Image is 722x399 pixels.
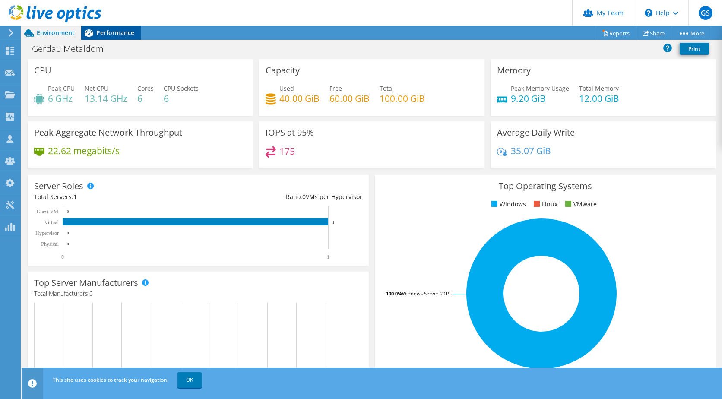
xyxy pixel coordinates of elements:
[380,94,425,103] h4: 100.00 GiB
[699,6,712,20] span: GS
[85,94,127,103] h4: 13.14 GHz
[67,231,69,235] text: 0
[279,84,294,92] span: Used
[164,84,199,92] span: CPU Sockets
[279,146,295,156] h4: 175
[28,44,117,54] h1: Gerdau Metaldom
[266,66,300,75] h3: Capacity
[595,26,636,40] a: Reports
[511,84,569,92] span: Peak Memory Usage
[680,43,709,55] a: Print
[645,9,652,17] svg: \n
[497,66,531,75] h3: Memory
[137,94,154,103] h4: 6
[34,181,83,191] h3: Server Roles
[671,26,711,40] a: More
[380,84,394,92] span: Total
[402,290,450,297] tspan: Windows Server 2019
[34,128,182,137] h3: Peak Aggregate Network Throughput
[61,254,64,260] text: 0
[302,193,306,201] span: 0
[37,28,75,37] span: Environment
[332,220,335,225] text: 1
[34,192,198,202] div: Total Servers:
[67,242,69,246] text: 0
[137,84,154,92] span: Cores
[41,241,59,247] text: Physical
[177,372,202,388] a: OK
[266,128,314,137] h3: IOPS at 95%
[279,94,320,103] h4: 40.00 GiB
[89,289,93,298] span: 0
[73,193,77,201] span: 1
[563,199,597,209] li: VMware
[37,209,58,215] text: Guest VM
[511,146,551,155] h4: 35.07 GiB
[636,26,671,40] a: Share
[85,84,108,92] span: Net CPU
[48,84,75,92] span: Peak CPU
[386,290,402,297] tspan: 100.0%
[48,146,120,155] h4: 22.62 megabits/s
[34,289,362,298] h4: Total Manufacturers:
[34,66,51,75] h3: CPU
[96,28,134,37] span: Performance
[53,376,168,383] span: This site uses cookies to track your navigation.
[327,254,329,260] text: 1
[35,230,59,236] text: Hypervisor
[329,94,370,103] h4: 60.00 GiB
[48,94,75,103] h4: 6 GHz
[497,128,575,137] h3: Average Daily Write
[198,192,362,202] div: Ratio: VMs per Hypervisor
[532,199,557,209] li: Linux
[329,84,342,92] span: Free
[164,94,199,103] h4: 6
[489,199,526,209] li: Windows
[67,209,69,214] text: 0
[579,94,619,103] h4: 12.00 GiB
[44,219,59,225] text: Virtual
[579,84,619,92] span: Total Memory
[34,278,138,288] h3: Top Server Manufacturers
[511,94,569,103] h4: 9.20 GiB
[381,181,709,191] h3: Top Operating Systems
